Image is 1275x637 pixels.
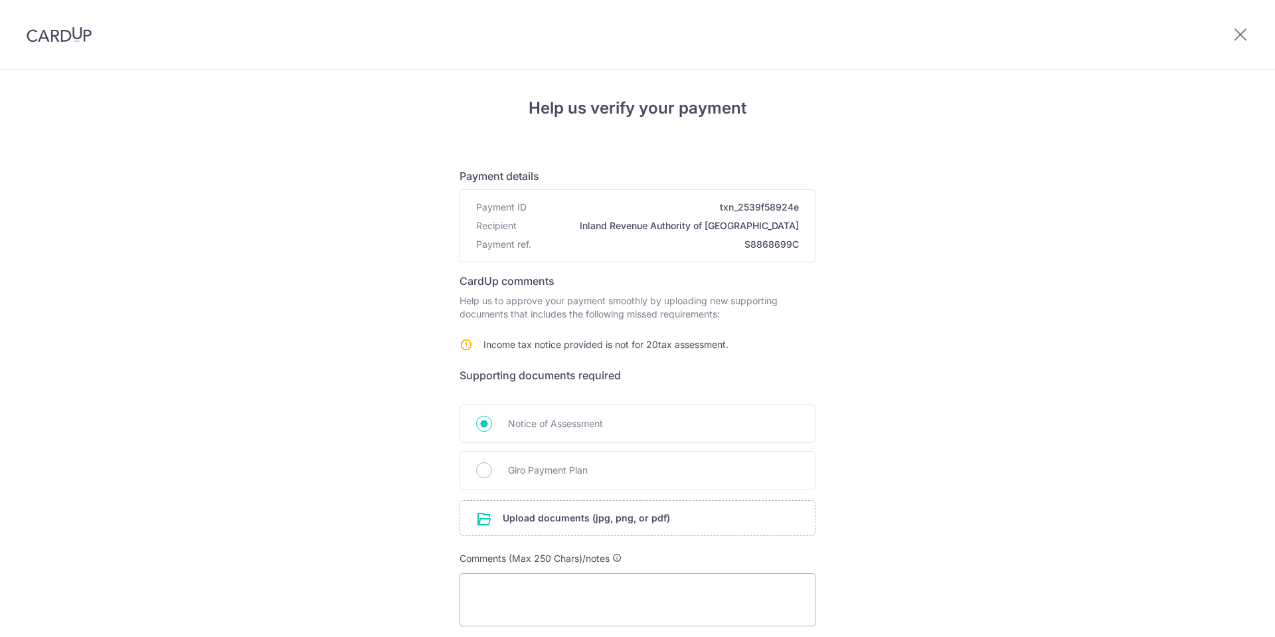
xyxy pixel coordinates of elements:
[460,367,815,383] h6: Supporting documents required
[483,339,728,350] span: Income tax notice provided is not for 20tax assessment.
[460,168,815,184] h6: Payment details
[460,294,815,321] p: Help us to approve your payment smoothly by uploading new supporting documents that includes the ...
[508,462,799,478] span: Giro Payment Plan
[460,500,815,536] div: Upload documents (jpg, png, or pdf)
[476,201,527,214] span: Payment ID
[522,219,799,232] span: Inland Revenue Authority of [GEOGRAPHIC_DATA]
[476,238,531,251] span: Payment ref.
[537,238,799,251] span: S8868699C
[532,201,799,214] span: txn_2539f58924e
[460,96,815,120] h4: Help us verify your payment
[460,553,610,564] span: Comments (Max 250 Chars)/notes
[460,273,815,289] h6: CardUp comments
[476,219,517,232] span: Recipient
[27,27,92,43] img: CardUp
[508,416,799,432] span: Notice of Assessment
